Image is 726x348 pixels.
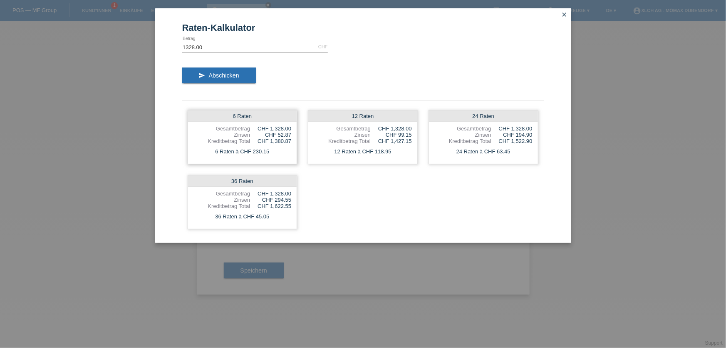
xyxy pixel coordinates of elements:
[314,125,371,132] div: Gesamtbetrag
[188,175,297,187] div: 36 Raten
[371,125,412,132] div: CHF 1,328.00
[429,146,538,157] div: 24 Raten à CHF 63.45
[371,138,412,144] div: CHF 1,427.15
[318,44,328,49] div: CHF
[429,110,538,122] div: 24 Raten
[491,125,533,132] div: CHF 1,328.00
[308,146,417,157] div: 12 Raten à CHF 118.95
[193,190,250,197] div: Gesamtbetrag
[193,132,250,138] div: Zinsen
[371,132,412,138] div: CHF 99.15
[250,138,291,144] div: CHF 1,380.87
[491,138,533,144] div: CHF 1,522.90
[314,132,371,138] div: Zinsen
[193,203,250,209] div: Kreditbetrag Total
[250,132,291,138] div: CHF 52.87
[188,146,297,157] div: 6 Raten à CHF 230.15
[188,110,297,122] div: 6 Raten
[434,125,491,132] div: Gesamtbetrag
[559,10,570,20] a: close
[182,68,256,83] button: send Abschicken
[250,190,291,197] div: CHF 1,328.00
[193,197,250,203] div: Zinsen
[250,197,291,203] div: CHF 294.55
[250,203,291,209] div: CHF 1,622.55
[561,11,568,18] i: close
[434,138,491,144] div: Kreditbetrag Total
[314,138,371,144] div: Kreditbetrag Total
[199,72,206,79] i: send
[193,138,250,144] div: Kreditbetrag Total
[188,211,297,222] div: 36 Raten à CHF 45.05
[209,72,239,79] span: Abschicken
[308,110,417,122] div: 12 Raten
[182,23,544,33] h1: Raten-Kalkulator
[250,125,291,132] div: CHF 1,328.00
[491,132,533,138] div: CHF 194.90
[193,125,250,132] div: Gesamtbetrag
[434,132,491,138] div: Zinsen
